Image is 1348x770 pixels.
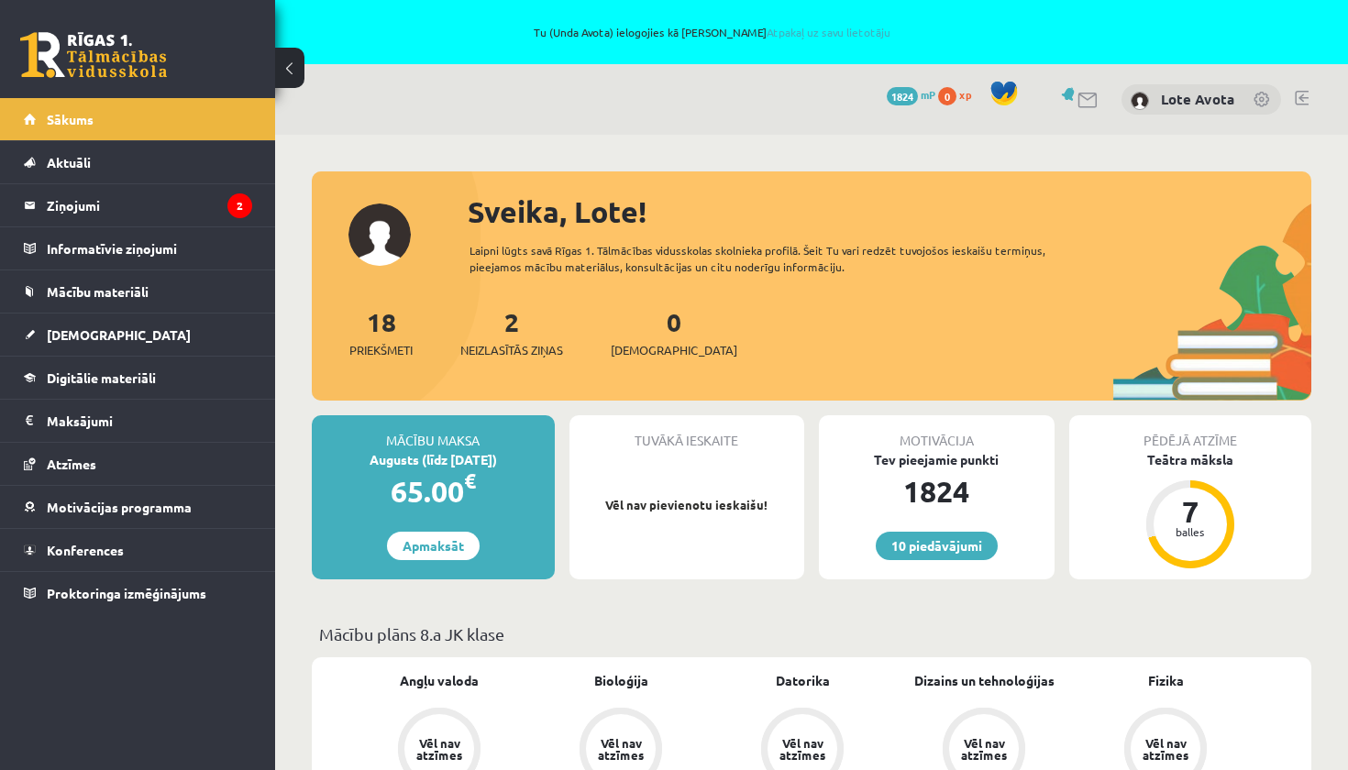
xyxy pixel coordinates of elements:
[1140,737,1191,761] div: Vēl nav atzīmes
[24,270,252,313] a: Mācību materiāli
[1161,90,1234,108] a: Lote Avota
[24,486,252,528] a: Motivācijas programma
[47,283,149,300] span: Mācību materiāli
[47,111,94,127] span: Sākums
[594,671,648,690] a: Bioloģija
[47,456,96,472] span: Atzīmes
[611,341,737,359] span: [DEMOGRAPHIC_DATA]
[464,467,476,494] span: €
[876,532,998,560] a: 10 piedāvājumi
[47,184,252,226] legend: Ziņojumi
[1163,526,1218,537] div: balles
[914,671,1055,690] a: Dizains un tehnoloģijas
[460,341,563,359] span: Neizlasītās ziņas
[579,496,796,514] p: Vēl nav pievienotu ieskaišu!
[468,190,1311,234] div: Sveika, Lote!
[47,400,252,442] legend: Maksājumi
[312,469,555,513] div: 65.00
[47,326,191,343] span: [DEMOGRAPHIC_DATA]
[20,32,167,78] a: Rīgas 1. Tālmācības vidusskola
[24,184,252,226] a: Ziņojumi2
[595,737,646,761] div: Vēl nav atzīmes
[460,305,563,359] a: 2Neizlasītās ziņas
[319,621,1304,646] p: Mācību plāns 8.a JK klase
[611,305,737,359] a: 0[DEMOGRAPHIC_DATA]
[414,737,465,761] div: Vēl nav atzīmes
[569,415,805,450] div: Tuvākā ieskaite
[777,737,828,761] div: Vēl nav atzīmes
[227,193,252,218] i: 2
[887,87,918,105] span: 1824
[1148,671,1184,690] a: Fizika
[24,141,252,183] a: Aktuāli
[211,27,1213,38] span: Tu (Unda Avota) ielogojies kā [PERSON_NAME]
[24,400,252,442] a: Maksājumi
[24,357,252,399] a: Digitālie materiāli
[24,572,252,614] a: Proktoringa izmēģinājums
[938,87,956,105] span: 0
[1069,450,1312,571] a: Teātra māksla 7 balles
[1131,92,1149,110] img: Lote Avota
[959,87,971,102] span: xp
[24,98,252,140] a: Sākums
[47,499,192,515] span: Motivācijas programma
[1069,450,1312,469] div: Teātra māksla
[776,671,830,690] a: Datorika
[47,227,252,269] legend: Informatīvie ziņojumi
[958,737,1010,761] div: Vēl nav atzīmes
[470,242,1069,275] div: Laipni lūgts savā Rīgas 1. Tālmācības vidusskolas skolnieka profilā. Šeit Tu vari redzēt tuvojošo...
[387,532,480,560] a: Apmaksāt
[47,585,206,601] span: Proktoringa izmēģinājums
[47,154,91,170] span: Aktuāli
[921,87,935,102] span: mP
[24,227,252,269] a: Informatīvie ziņojumi
[312,450,555,469] div: Augusts (līdz [DATE])
[819,469,1055,513] div: 1824
[24,443,252,485] a: Atzīmes
[938,87,980,102] a: 0 xp
[767,25,890,39] a: Atpakaļ uz savu lietotāju
[24,313,252,356] a: [DEMOGRAPHIC_DATA]
[1069,415,1312,450] div: Pēdējā atzīme
[1163,497,1218,526] div: 7
[887,87,935,102] a: 1824 mP
[47,369,156,386] span: Digitālie materiāli
[819,450,1055,469] div: Tev pieejamie punkti
[47,542,124,558] span: Konferences
[312,415,555,450] div: Mācību maksa
[349,341,413,359] span: Priekšmeti
[349,305,413,359] a: 18Priekšmeti
[819,415,1055,450] div: Motivācija
[24,529,252,571] a: Konferences
[400,671,479,690] a: Angļu valoda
